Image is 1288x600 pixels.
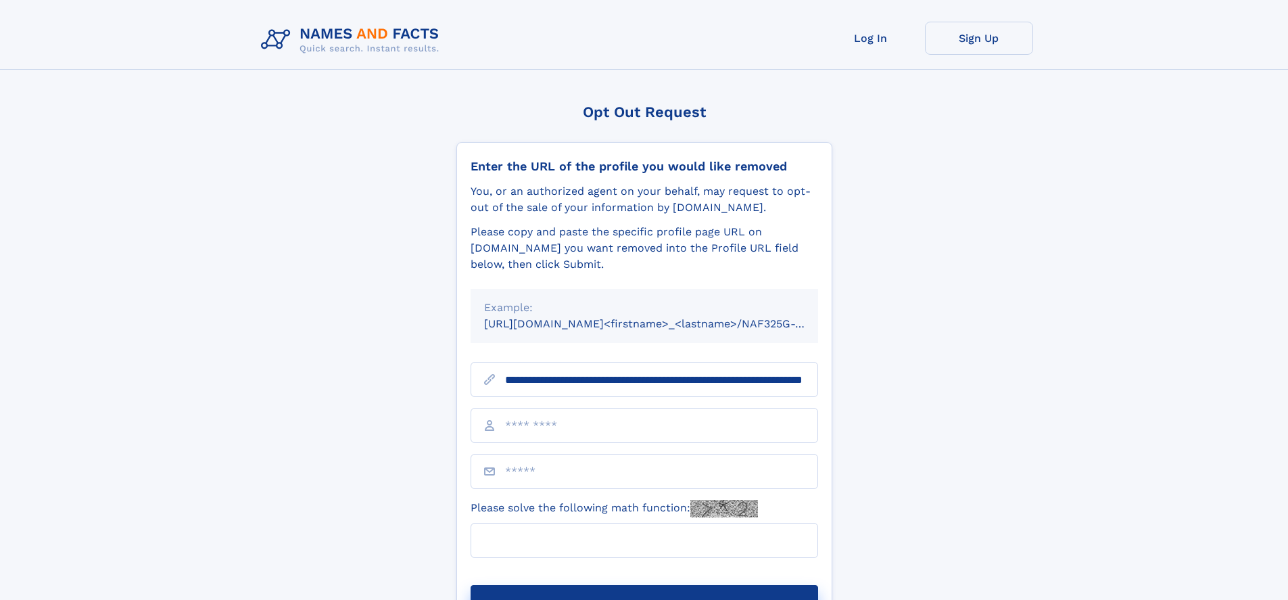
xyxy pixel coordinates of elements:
[456,103,832,120] div: Opt Out Request
[925,22,1033,55] a: Sign Up
[484,317,844,330] small: [URL][DOMAIN_NAME]<firstname>_<lastname>/NAF325G-xxxxxxxx
[484,300,805,316] div: Example:
[471,159,818,174] div: Enter the URL of the profile you would like removed
[471,183,818,216] div: You, or an authorized agent on your behalf, may request to opt-out of the sale of your informatio...
[817,22,925,55] a: Log In
[471,500,758,517] label: Please solve the following math function:
[471,224,818,273] div: Please copy and paste the specific profile page URL on [DOMAIN_NAME] you want removed into the Pr...
[256,22,450,58] img: Logo Names and Facts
